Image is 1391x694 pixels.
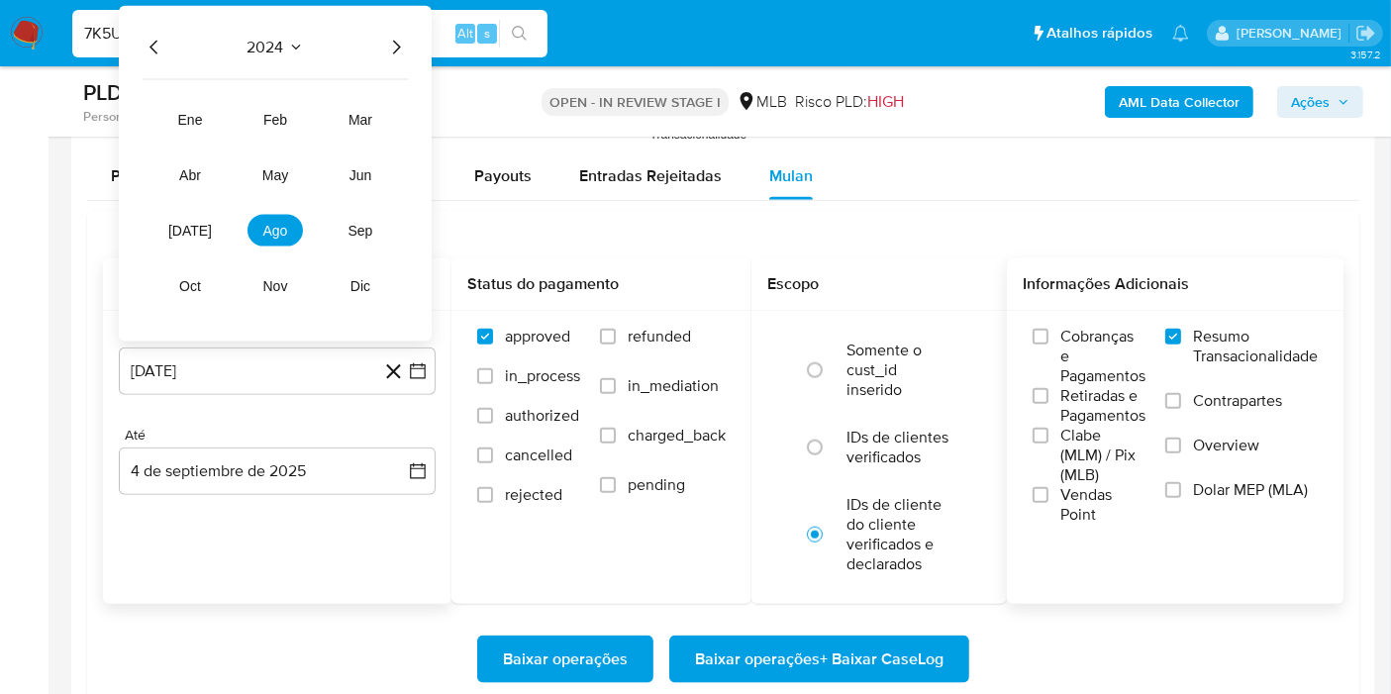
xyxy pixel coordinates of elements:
[1355,23,1376,44] a: Sair
[1291,86,1330,118] span: Ações
[72,21,547,47] input: Pesquise usuários ou casos...
[457,24,473,43] span: Alt
[867,90,904,113] span: HIGH
[737,91,787,113] div: MLB
[1277,86,1363,118] button: Ações
[1046,23,1152,44] span: Atalhos rápidos
[1237,24,1348,43] p: leticia.merlin@mercadolivre.com
[83,76,123,108] b: PLD
[1350,47,1381,62] span: 3.157.2
[83,108,138,126] b: Person ID
[542,88,729,116] p: OPEN - IN REVIEW STAGE I
[1105,86,1253,118] button: AML Data Collector
[1119,86,1240,118] b: AML Data Collector
[484,24,490,43] span: s
[795,91,904,113] span: Risco PLD:
[1172,25,1189,42] a: Notificações
[499,20,540,48] button: search-icon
